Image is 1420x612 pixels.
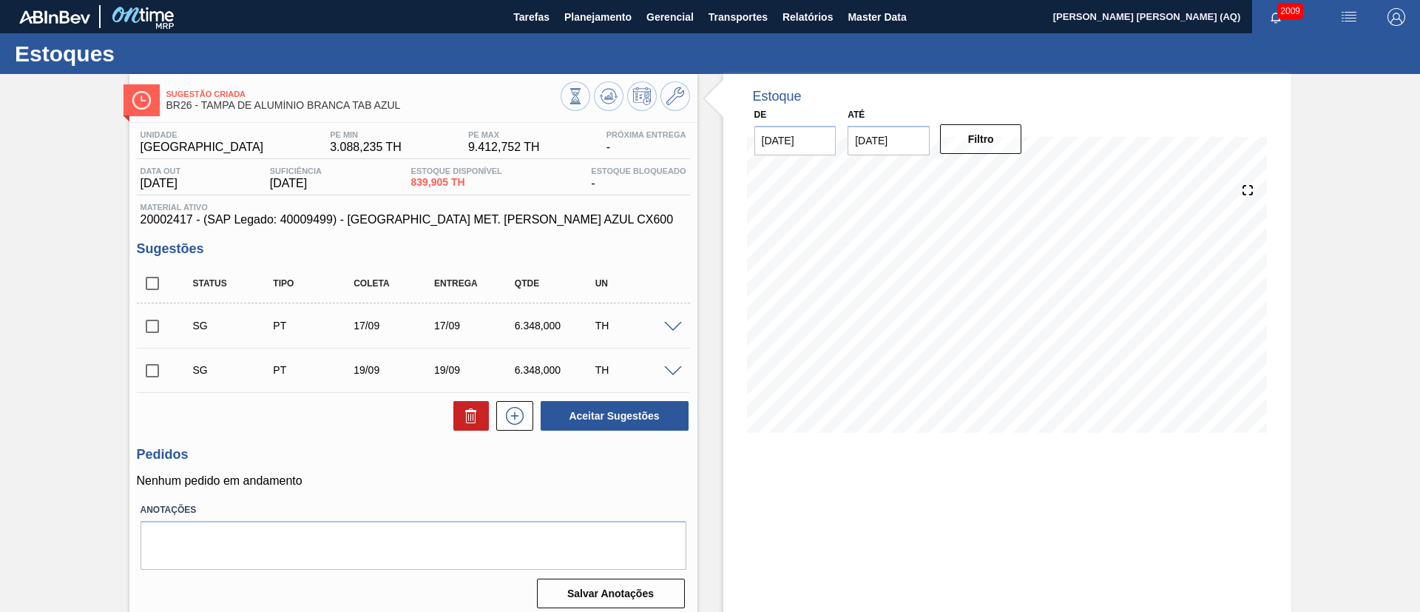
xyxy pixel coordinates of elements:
[15,45,277,62] h1: Estoques
[660,81,690,111] button: Ir ao Master Data / Geral
[940,124,1022,154] button: Filtro
[511,278,601,289] div: Qtde
[468,130,540,139] span: PE MAX
[350,278,439,289] div: Coleta
[754,110,767,120] label: De
[411,177,502,188] span: 839,905 TH
[189,320,279,332] div: Sugestão Criada
[561,81,590,111] button: Visão Geral dos Estoques
[1252,7,1299,27] button: Notificações
[511,364,601,376] div: 6.348,000
[782,8,833,26] span: Relatórios
[137,474,690,488] p: Nenhum pedido em andamento
[513,8,550,26] span: Tarefas
[468,141,540,154] span: 9.412,752 TH
[330,141,402,154] span: 3.088,235 TH
[270,177,322,190] span: [DATE]
[141,203,686,212] span: Material ativo
[1340,8,1358,26] img: userActions
[537,579,685,608] button: Salvar Anotações
[189,364,279,376] div: Sugestão Criada
[411,167,502,175] span: Estoque Disponível
[430,278,520,289] div: Entrega
[350,320,439,332] div: 17/09/2025
[166,100,561,111] span: BR26 - TAMPA DE ALUMÍNIO BRANCA TAB AZUL
[269,364,359,376] div: Pedido de Transferência
[270,167,322,175] span: Suficiência
[446,401,489,431] div: Excluir Sugestões
[848,126,930,155] input: dd/mm/yyyy
[132,91,151,110] img: Ícone
[753,89,802,104] div: Estoque
[646,8,694,26] span: Gerencial
[141,177,181,190] span: [DATE]
[591,167,686,175] span: Estoque Bloqueado
[848,8,906,26] span: Master Data
[137,241,690,257] h3: Sugestões
[189,278,279,289] div: Status
[541,401,689,431] button: Aceitar Sugestões
[330,130,402,139] span: PE MIN
[511,320,601,332] div: 6.348,000
[166,90,561,98] span: Sugestão Criada
[603,130,690,154] div: -
[564,8,632,26] span: Planejamento
[489,401,533,431] div: Nova sugestão
[141,500,686,521] label: Anotações
[141,213,686,226] span: 20002417 - (SAP Legado: 40009499) - [GEOGRAPHIC_DATA] MET. [PERSON_NAME] AZUL CX600
[587,167,689,190] div: -
[430,364,520,376] div: 19/09/2025
[627,81,657,111] button: Programar Estoque
[709,8,768,26] span: Transportes
[754,126,836,155] input: dd/mm/yyyy
[141,130,264,139] span: Unidade
[1387,8,1405,26] img: Logout
[848,110,865,120] label: Até
[19,10,90,24] img: TNhmsLtSVTkK8tSr43FrP2fwEKptu5GPRR3wAAAABJRU5ErkJggg==
[592,320,681,332] div: TH
[533,400,690,432] div: Aceitar Sugestões
[141,141,264,154] span: [GEOGRAPHIC_DATA]
[269,320,359,332] div: Pedido de Transferência
[592,278,681,289] div: UN
[594,81,623,111] button: Atualizar Gráfico
[1277,3,1303,19] span: 2009
[350,364,439,376] div: 19/09/2025
[430,320,520,332] div: 17/09/2025
[137,447,690,463] h3: Pedidos
[592,364,681,376] div: TH
[269,278,359,289] div: Tipo
[606,130,686,139] span: Próxima Entrega
[141,167,181,175] span: Data out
